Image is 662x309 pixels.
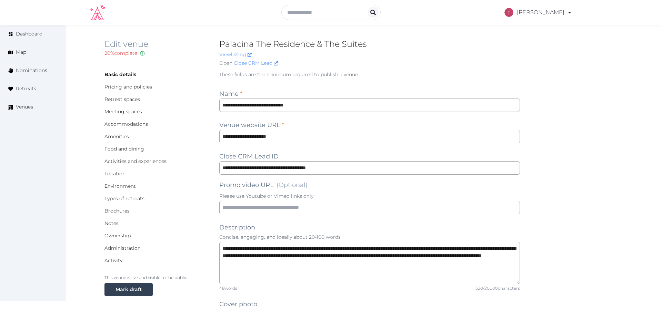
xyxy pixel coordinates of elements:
a: Ownership [104,233,131,239]
span: Nominations [16,67,47,74]
a: Basic details [104,71,136,78]
a: Accommodations [104,121,148,127]
a: Notes [104,220,119,226]
label: Promo video URL [219,180,308,190]
p: Please use Youtube or Vimeo links only [219,193,520,199]
a: Location [104,171,126,177]
a: Activity [104,257,122,264]
a: Amenities [104,133,129,140]
a: Types of retreats [104,195,144,202]
span: Map [16,49,26,56]
a: Meeting spaces [104,109,142,115]
a: Close CRM Lead [234,60,278,67]
a: Food and dining [104,146,144,152]
label: Venue website URL [219,120,284,130]
span: (Optional) [277,181,308,189]
span: Dashboard [16,30,42,38]
label: Name [219,89,242,99]
h2: Edit venue [104,39,208,50]
span: Venues [16,103,33,111]
span: Open [219,60,232,67]
div: 48 words [219,286,237,291]
a: Environment [104,183,136,189]
p: This venue is live and visible to the public [104,275,208,280]
span: Retreats [16,85,36,92]
div: Mark draft [116,286,142,293]
a: Viewlisting [219,51,252,58]
p: Concise, engaging, and ideally about 20-100 words [219,234,520,240]
label: Cover photo [219,299,257,309]
a: Brochures [104,208,130,214]
span: 20 % complete [104,50,137,56]
button: Mark draft [104,283,153,296]
a: Retreat spaces [104,96,140,102]
a: [PERSON_NAME] [504,3,572,22]
h2: Palacina The Residence & The Suites [219,39,520,50]
a: Administration [104,245,141,251]
div: 320 / 20000 characters [475,286,520,291]
label: Close CRM Lead ID [219,152,279,161]
a: Activities and experiences [104,158,167,164]
label: Description [219,223,255,232]
a: Pricing and policies [104,84,152,90]
p: These fields are the minimum required to publish a venue [219,71,520,78]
